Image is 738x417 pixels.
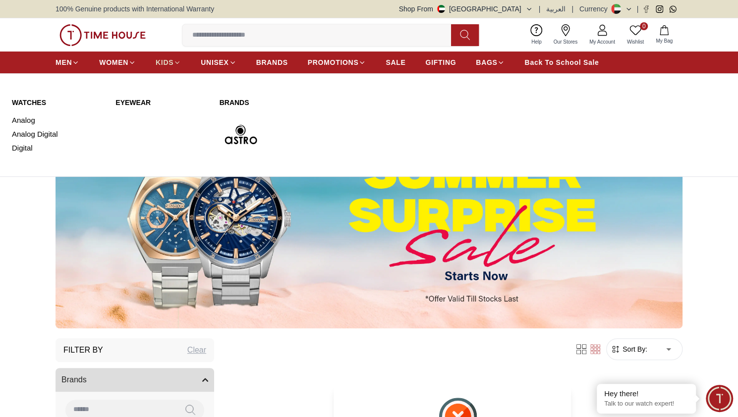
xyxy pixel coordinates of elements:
span: Help [527,38,546,46]
span: Our Stores [550,38,581,46]
span: Brands [61,374,87,386]
a: Back To School Sale [524,53,599,71]
img: ... [59,24,146,46]
span: | [539,4,541,14]
button: Shop From[GEOGRAPHIC_DATA] [399,4,533,14]
span: | [636,4,638,14]
a: Whatsapp [669,5,677,13]
a: PROMOTIONS [308,53,366,71]
span: WOMEN [99,57,128,67]
a: KIDS [156,53,181,71]
span: My Account [585,38,619,46]
span: My Bag [652,37,677,45]
span: BAGS [476,57,497,67]
a: SALE [386,53,405,71]
span: Sort By: [621,344,647,354]
span: 0 [640,22,648,30]
a: Digital [12,141,104,155]
div: Chat Widget [706,385,733,412]
div: Hey there! [604,389,688,399]
a: UNISEX [201,53,236,71]
div: Currency [579,4,612,14]
div: Clear [187,344,206,356]
a: Our Stores [548,22,583,48]
span: PROMOTIONS [308,57,359,67]
button: Sort By: [611,344,647,354]
a: Brands [220,98,415,107]
button: العربية [546,4,566,14]
a: Facebook [642,5,650,13]
button: Brands [56,368,214,392]
span: | [571,4,573,14]
a: BRANDS [256,53,288,71]
a: 0Wishlist [621,22,650,48]
span: MEN [56,57,72,67]
a: WATCHES [12,98,104,107]
span: 100% Genuine products with International Warranty [56,4,214,14]
a: MEN [56,53,79,71]
a: Instagram [656,5,663,13]
span: BRANDS [256,57,288,67]
a: WOMEN [99,53,136,71]
span: Wishlist [623,38,648,46]
span: KIDS [156,57,173,67]
img: United Arab Emirates [437,5,445,13]
h3: Filter By [63,344,103,356]
a: Analog Digital [12,127,104,141]
img: ... [56,109,682,328]
p: Talk to our watch expert! [604,400,688,408]
button: My Bag [650,23,679,47]
a: GIFTING [425,53,456,71]
a: Help [525,22,548,48]
span: UNISEX [201,57,228,67]
a: Analog [12,113,104,127]
span: GIFTING [425,57,456,67]
a: BAGS [476,53,505,71]
span: Back To School Sale [524,57,599,67]
a: Eyewear [115,98,207,107]
span: SALE [386,57,405,67]
img: Astro [220,113,263,156]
